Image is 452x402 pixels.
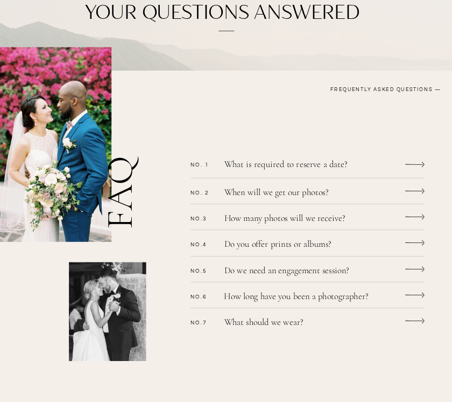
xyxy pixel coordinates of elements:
p: No.3 [190,216,215,221]
p: No.4 [190,241,215,247]
p: No. 1 [190,162,215,168]
p: No. 2 [190,190,215,196]
p: No.6 [190,294,215,300]
a: Do you offer prints or albums? [224,240,371,251]
a: How many photos will we receive? [224,213,371,224]
h3: FREQUENTLY ASKED QUESTIONS — [276,86,441,95]
h2: FAQ [102,91,148,229]
p: No.5 [190,267,215,273]
a: When will we get our photos? [224,188,371,198]
a: What should we wear? [224,318,371,329]
h1: your questions answered [79,1,365,25]
a: Do we need an engagement session? [224,266,371,276]
a: What is required to reserve a date? [224,160,371,170]
p: No.7 [190,320,215,325]
a: How long have you been a photographer? [224,292,397,302]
